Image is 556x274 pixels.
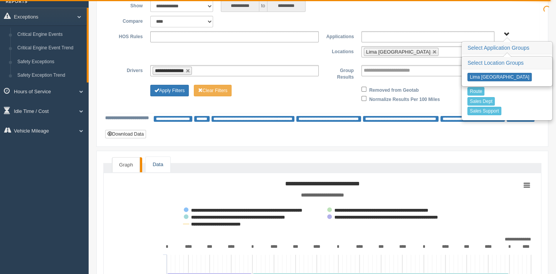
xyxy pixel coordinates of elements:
[323,31,358,40] label: Applications
[323,46,358,55] label: Locations
[111,65,146,74] label: Drivers
[467,97,495,106] button: Sales Dept
[146,157,170,173] a: Data
[111,0,146,10] label: Show
[112,157,140,173] a: Graph
[111,16,146,25] label: Compare
[462,57,552,69] h3: Select Location Groups
[462,42,552,54] h3: Select Application Groups
[369,85,419,94] label: Removed from Geotab
[467,107,501,115] button: Sales Support
[111,31,146,40] label: HOS Rules
[14,69,87,82] a: Safety Exception Trend
[14,41,87,55] a: Critical Engine Event Trend
[14,28,87,42] a: Critical Engine Events
[150,85,189,96] button: Change Filter Options
[323,65,358,81] label: Group Results
[467,87,484,96] button: Route
[259,0,267,12] span: to
[366,49,430,55] span: Lima [GEOGRAPHIC_DATA]
[467,73,531,81] button: Lima [GEOGRAPHIC_DATA]
[194,85,232,96] button: Change Filter Options
[369,94,440,103] label: Normalize Results Per 100 Miles
[14,55,87,69] a: Safety Exceptions
[105,130,146,138] button: Download Data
